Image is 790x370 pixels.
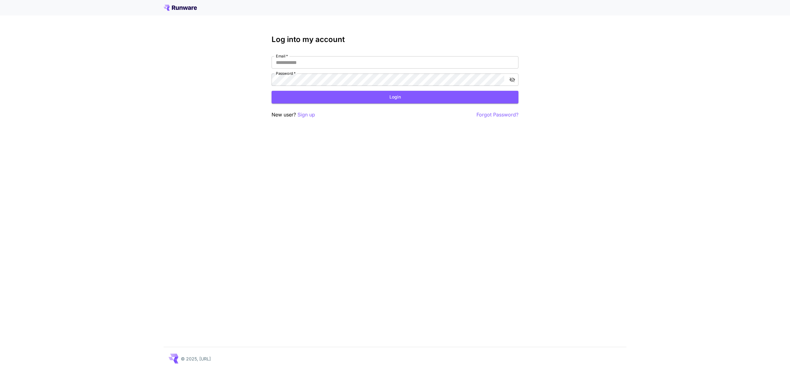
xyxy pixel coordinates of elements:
button: Login [272,91,518,103]
p: New user? [272,111,315,119]
h3: Log into my account [272,35,518,44]
label: Password [276,71,296,76]
button: toggle password visibility [507,74,518,85]
button: Sign up [297,111,315,119]
label: Email [276,53,288,59]
button: Forgot Password? [476,111,518,119]
p: © 2025, [URL] [181,355,211,362]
